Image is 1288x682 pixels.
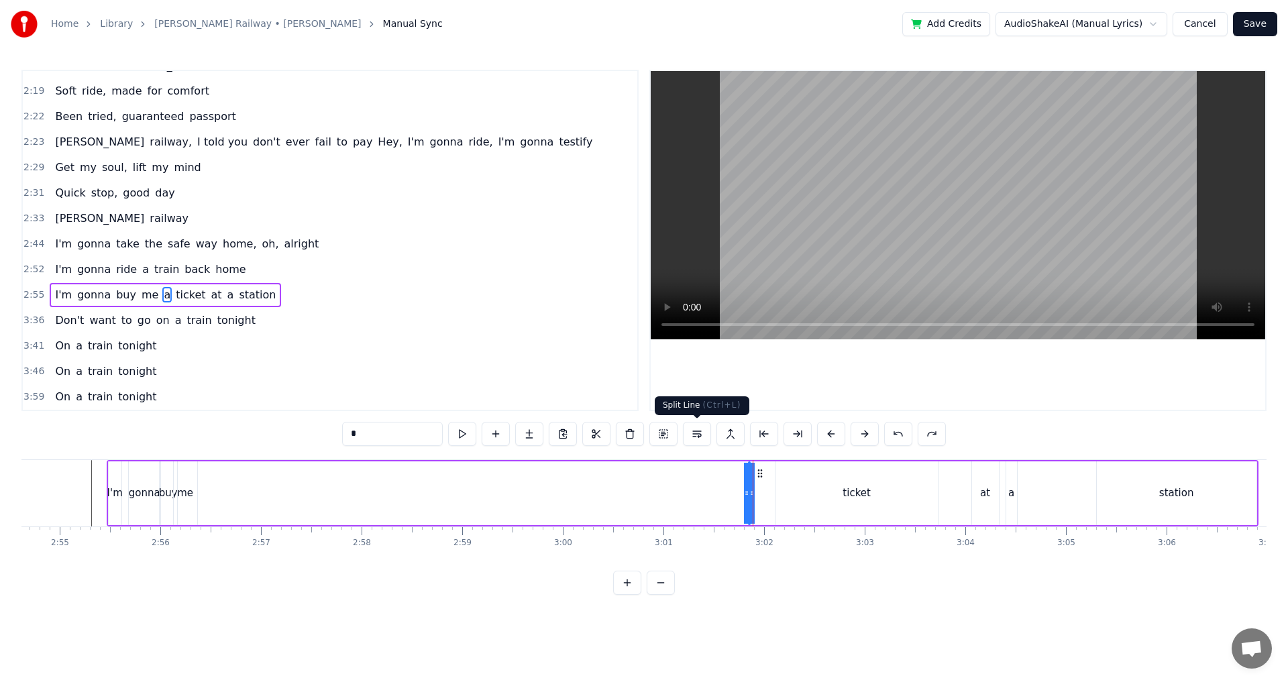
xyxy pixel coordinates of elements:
span: ride, [80,83,107,99]
span: 2:19 [23,84,44,98]
div: 3:00 [554,538,572,549]
span: oh, [261,236,280,251]
span: lift [131,160,148,175]
span: tonight [117,363,158,379]
span: 3:59 [23,390,44,404]
span: way [195,236,219,251]
span: train [87,389,114,404]
span: fail [314,134,333,150]
span: gonna [429,134,465,150]
div: gonna [129,486,160,501]
a: Home [51,17,78,31]
span: train [185,312,213,328]
span: 2:31 [23,186,44,200]
span: home, [221,236,258,251]
div: station [1159,486,1194,501]
div: 3:03 [856,538,874,549]
span: train [87,363,114,379]
span: Hey, [376,134,403,150]
span: railway, [148,134,193,150]
span: to [335,134,349,150]
span: good [121,185,151,201]
div: 3:04 [957,538,975,549]
span: I'm [497,134,517,150]
span: at [210,287,223,302]
span: I told you [196,134,249,150]
span: soul, [101,160,129,175]
span: I'm [54,287,73,302]
span: a [74,338,84,353]
span: on [155,312,171,328]
span: buy [115,287,138,302]
span: Get [54,160,76,175]
div: buy [159,486,178,501]
span: Manual Sync [383,17,443,31]
span: railway [148,211,190,226]
span: 2:23 [23,135,44,149]
div: 2:59 [453,538,472,549]
button: Save [1233,12,1277,36]
span: gonna [76,262,112,277]
span: my [78,160,98,175]
span: made [110,83,143,99]
span: gonna [519,134,555,150]
span: testify [557,134,594,150]
a: Library [100,17,133,31]
span: I'm [54,262,73,277]
span: tonight [117,338,158,353]
span: back [183,262,211,277]
span: ( Ctrl+L ) [702,400,741,410]
span: Soft [54,83,78,99]
button: Cancel [1173,12,1227,36]
div: 2:58 [353,538,371,549]
nav: breadcrumb [51,17,443,31]
span: Quick [54,185,87,201]
span: I'm [407,134,426,150]
div: Open chat [1232,628,1272,669]
div: at [980,486,990,501]
span: my [150,160,170,175]
span: ride, [468,134,494,150]
span: comfort [166,83,211,99]
span: safe [166,236,192,251]
span: want [88,312,117,328]
span: 2:29 [23,161,44,174]
span: 2:55 [23,288,44,302]
span: a [226,287,235,302]
div: me [177,486,193,501]
span: passport [188,109,237,124]
div: a [1008,486,1014,501]
span: home [214,262,247,277]
div: ticket [843,486,871,501]
div: I'm [107,486,123,501]
span: for [146,83,164,99]
span: station [237,287,277,302]
span: guaranteed [121,109,186,124]
span: 2:33 [23,212,44,225]
span: train [153,262,180,277]
span: a [162,287,172,302]
span: 3:46 [23,365,44,378]
span: take [115,236,141,251]
span: stop, [90,185,119,201]
span: ride [115,262,138,277]
span: tonight [216,312,257,328]
span: gonna [76,287,112,302]
div: 3:05 [1057,538,1075,549]
span: 3:36 [23,314,44,327]
span: Been [54,109,84,124]
span: pay [352,134,374,150]
div: 2:55 [51,538,69,549]
div: 3:07 [1258,538,1277,549]
span: On [54,389,72,404]
span: On [54,338,72,353]
span: tonight [117,389,158,404]
span: [PERSON_NAME] [54,211,146,226]
span: [PERSON_NAME] [54,134,146,150]
span: tried, [87,109,117,124]
span: 2:22 [23,110,44,123]
span: me [140,287,160,302]
span: don't [252,134,282,150]
span: 2:44 [23,237,44,251]
span: day [154,185,176,201]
